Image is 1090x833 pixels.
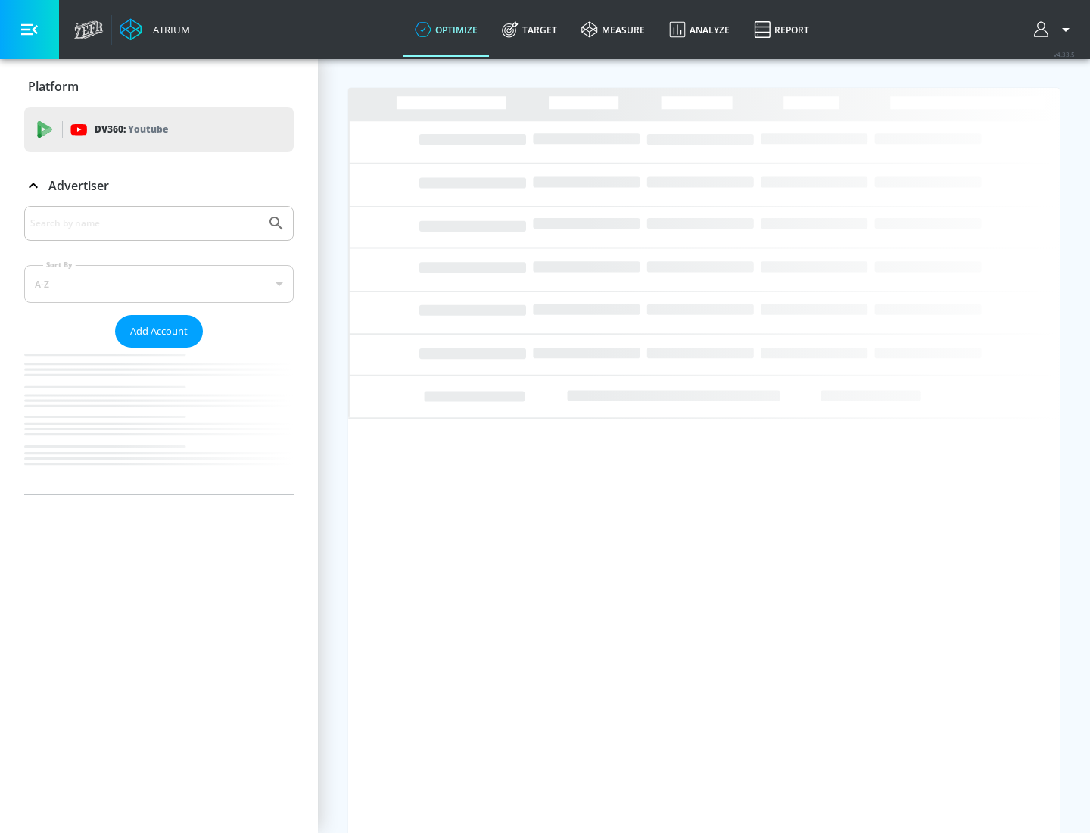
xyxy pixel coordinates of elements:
[742,2,821,57] a: Report
[130,323,188,340] span: Add Account
[120,18,190,41] a: Atrium
[24,265,294,303] div: A-Z
[43,260,76,270] label: Sort By
[48,177,109,194] p: Advertiser
[30,214,260,233] input: Search by name
[24,206,294,494] div: Advertiser
[403,2,490,57] a: optimize
[24,65,294,108] div: Platform
[490,2,569,57] a: Target
[95,121,168,138] p: DV360:
[128,121,168,137] p: Youtube
[115,315,203,348] button: Add Account
[24,348,294,494] nav: list of Advertiser
[24,164,294,207] div: Advertiser
[1054,50,1075,58] span: v 4.33.5
[569,2,657,57] a: measure
[24,107,294,152] div: DV360: Youtube
[147,23,190,36] div: Atrium
[657,2,742,57] a: Analyze
[28,78,79,95] p: Platform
